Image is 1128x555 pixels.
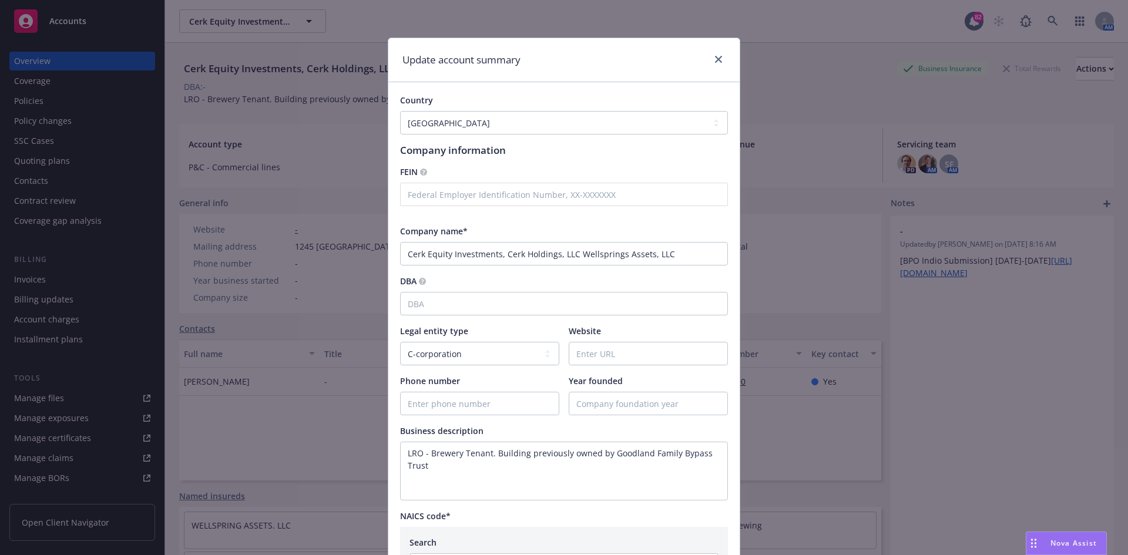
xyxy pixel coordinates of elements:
span: Business description [400,425,484,436]
input: DBA [400,292,728,315]
input: Enter phone number [401,392,559,415]
input: Federal Employer Identification Number, XX-XXXXXXX [400,183,728,206]
span: Country [400,95,433,106]
div: Drag to move [1026,532,1041,554]
textarea: Enter business description [400,442,728,500]
span: FEIN [400,166,418,177]
span: Company name* [400,226,468,237]
h1: Company information [400,144,728,156]
span: Phone number [400,375,460,386]
span: Nova Assist [1050,538,1097,548]
span: Year founded [569,375,623,386]
h1: Update account summary [402,52,521,68]
a: close [711,52,726,66]
span: Search [409,537,437,548]
input: Enter URL [569,342,727,365]
span: DBA [400,275,417,287]
span: Website [569,325,601,337]
button: Nova Assist [1026,532,1107,555]
span: Legal entity type [400,325,468,337]
input: Company name [400,242,728,265]
span: NAICS code* [400,510,451,522]
input: Company foundation year [569,392,727,415]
